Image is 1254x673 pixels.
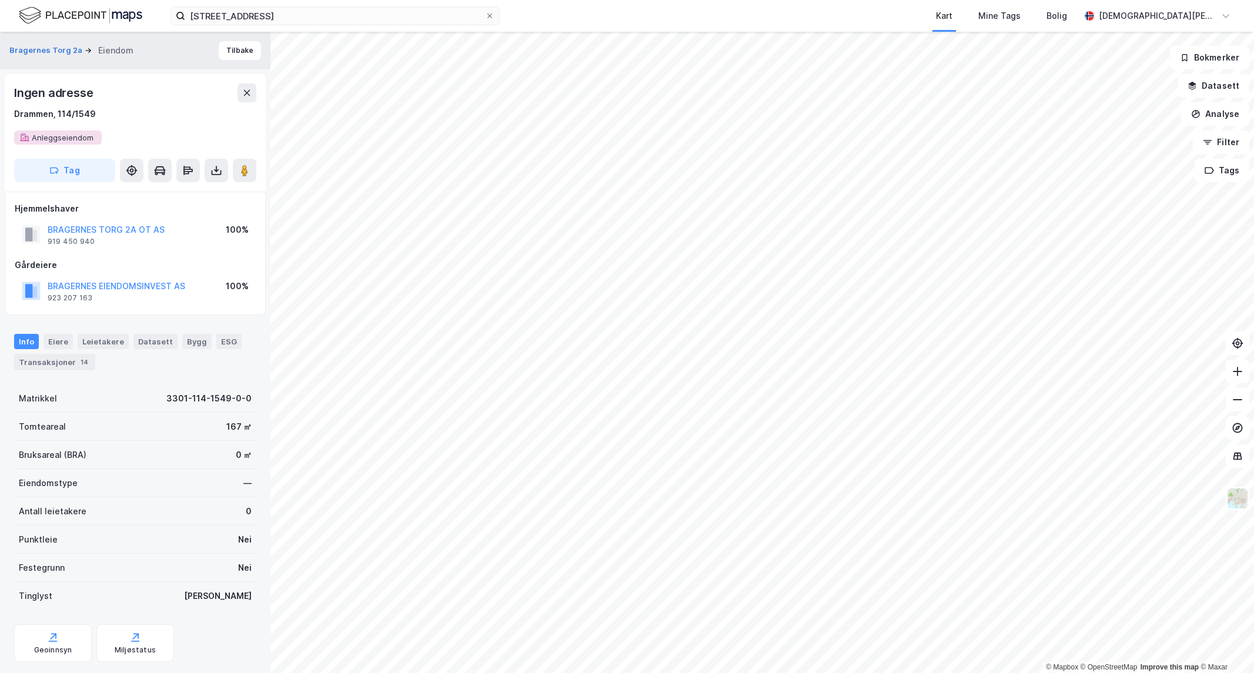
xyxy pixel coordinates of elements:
[1195,159,1249,182] button: Tags
[226,223,249,237] div: 100%
[14,107,96,121] div: Drammen, 114/1549
[14,334,39,349] div: Info
[15,258,256,272] div: Gårdeiere
[185,7,485,25] input: Søk på adresse, matrikkel, gårdeiere, leietakere eller personer
[1141,663,1199,671] a: Improve this map
[936,9,952,23] div: Kart
[1195,617,1254,673] div: Kontrollprogram for chat
[78,334,129,349] div: Leietakere
[19,448,86,462] div: Bruksareal (BRA)
[1178,74,1249,98] button: Datasett
[243,476,252,490] div: —
[226,279,249,293] div: 100%
[14,354,95,370] div: Transaksjoner
[1195,617,1254,673] iframe: Chat Widget
[115,645,156,655] div: Miljøstatus
[1081,663,1138,671] a: OpenStreetMap
[1181,102,1249,126] button: Analyse
[9,45,85,56] button: Bragernes Torg 2a
[44,334,73,349] div: Eiere
[48,237,95,246] div: 919 450 940
[236,448,252,462] div: 0 ㎡
[1099,9,1216,23] div: [DEMOGRAPHIC_DATA][PERSON_NAME]
[19,589,52,603] div: Tinglyst
[216,334,242,349] div: ESG
[133,334,178,349] div: Datasett
[14,159,115,182] button: Tag
[238,533,252,547] div: Nei
[34,645,72,655] div: Geoinnsyn
[78,356,91,368] div: 14
[19,5,142,26] img: logo.f888ab2527a4732fd821a326f86c7f29.svg
[19,476,78,490] div: Eiendomstype
[246,504,252,518] div: 0
[14,83,95,102] div: Ingen adresse
[48,293,92,303] div: 923 207 163
[1046,9,1067,23] div: Bolig
[98,43,133,58] div: Eiendom
[182,334,212,349] div: Bygg
[978,9,1021,23] div: Mine Tags
[19,420,66,434] div: Tomteareal
[226,420,252,434] div: 167 ㎡
[19,533,58,547] div: Punktleie
[1193,130,1249,154] button: Filter
[1226,487,1249,510] img: Z
[238,561,252,575] div: Nei
[1170,46,1249,69] button: Bokmerker
[15,202,256,216] div: Hjemmelshaver
[166,391,252,406] div: 3301-114-1549-0-0
[1046,663,1078,671] a: Mapbox
[19,391,57,406] div: Matrikkel
[219,41,261,60] button: Tilbake
[19,504,86,518] div: Antall leietakere
[184,589,252,603] div: [PERSON_NAME]
[19,561,65,575] div: Festegrunn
